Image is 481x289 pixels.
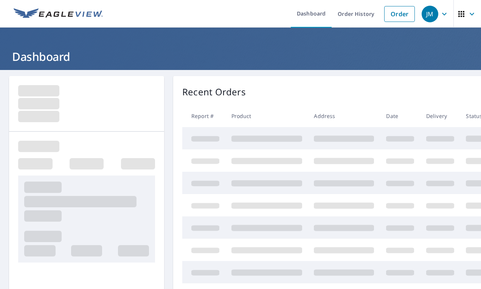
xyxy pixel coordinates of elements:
div: JM [422,6,438,22]
th: Report # [182,105,225,127]
h1: Dashboard [9,49,472,64]
th: Date [380,105,420,127]
th: Product [225,105,308,127]
p: Recent Orders [182,85,246,99]
th: Delivery [420,105,460,127]
a: Order [384,6,415,22]
th: Address [308,105,380,127]
img: EV Logo [14,8,103,20]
